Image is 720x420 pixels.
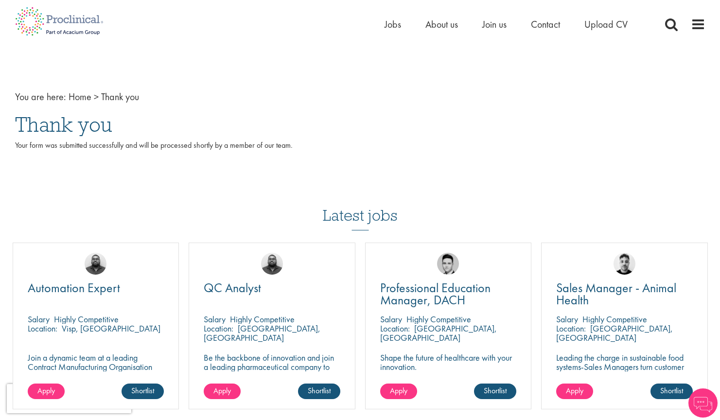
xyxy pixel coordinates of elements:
[54,314,119,325] p: Highly Competitive
[556,280,676,308] span: Sales Manager - Animal Health
[261,253,283,275] img: Ashley Bennett
[385,18,401,31] a: Jobs
[28,280,120,296] span: Automation Expert
[122,384,164,399] a: Shortlist
[531,18,560,31] a: Contact
[204,384,241,399] a: Apply
[556,323,586,334] span: Location:
[28,384,65,399] a: Apply
[213,385,231,396] span: Apply
[204,323,320,343] p: [GEOGRAPHIC_DATA], [GEOGRAPHIC_DATA]
[584,18,628,31] a: Upload CV
[380,384,417,399] a: Apply
[15,111,112,138] span: Thank you
[85,253,106,275] img: Ashley Bennett
[28,314,50,325] span: Salary
[688,388,718,418] img: Chatbot
[556,384,593,399] a: Apply
[28,282,164,294] a: Automation Expert
[556,282,693,306] a: Sales Manager - Animal Health
[28,323,57,334] span: Location:
[406,314,471,325] p: Highly Competitive
[380,280,491,308] span: Professional Education Manager, DACH
[323,183,398,230] h3: Latest jobs
[204,323,233,334] span: Location:
[566,385,583,396] span: Apply
[204,314,226,325] span: Salary
[425,18,458,31] a: About us
[380,323,410,334] span: Location:
[437,253,459,275] img: Connor Lynes
[94,90,99,103] span: >
[556,353,693,381] p: Leading the charge in sustainable food systems-Sales Managers turn customer success into global p...
[37,385,55,396] span: Apply
[15,90,66,103] span: You are here:
[15,140,705,162] p: Your form was submitted successfully and will be processed shortly by a member of our team.
[650,384,693,399] a: Shortlist
[204,280,261,296] span: QC Analyst
[390,385,407,396] span: Apply
[556,314,578,325] span: Salary
[556,323,673,343] p: [GEOGRAPHIC_DATA], [GEOGRAPHIC_DATA]
[204,353,340,390] p: Be the backbone of innovation and join a leading pharmaceutical company to help keep life-changin...
[69,90,91,103] a: breadcrumb link
[230,314,295,325] p: Highly Competitive
[582,314,647,325] p: Highly Competitive
[474,384,516,399] a: Shortlist
[298,384,340,399] a: Shortlist
[380,282,517,306] a: Professional Education Manager, DACH
[101,90,139,103] span: Thank you
[62,323,160,334] p: Visp, [GEOGRAPHIC_DATA]
[7,384,131,413] iframe: reCAPTCHA
[204,282,340,294] a: QC Analyst
[28,353,164,399] p: Join a dynamic team at a leading Contract Manufacturing Organisation (CMO) and contribute to grou...
[614,253,635,275] img: Dean Fisher
[380,323,497,343] p: [GEOGRAPHIC_DATA], [GEOGRAPHIC_DATA]
[482,18,507,31] a: Join us
[380,314,402,325] span: Salary
[380,353,517,371] p: Shape the future of healthcare with your innovation.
